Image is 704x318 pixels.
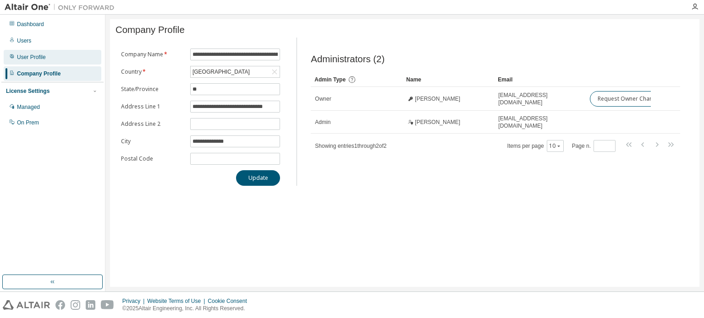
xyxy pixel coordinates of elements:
[406,72,490,87] div: Name
[415,119,460,126] span: [PERSON_NAME]
[17,119,39,126] div: On Prem
[590,91,667,107] button: Request Owner Change
[71,300,80,310] img: instagram.svg
[507,140,564,152] span: Items per page
[498,72,582,87] div: Email
[121,120,185,128] label: Address Line 2
[55,300,65,310] img: facebook.svg
[208,297,252,305] div: Cookie Consent
[121,51,185,58] label: Company Name
[3,300,50,310] img: altair_logo.svg
[101,300,114,310] img: youtube.svg
[572,140,616,152] span: Page n.
[236,170,280,186] button: Update
[498,115,582,129] span: [EMAIL_ADDRESS][DOMAIN_NAME]
[498,92,582,106] span: [EMAIL_ADDRESS][DOMAIN_NAME]
[86,300,95,310] img: linkedin.svg
[121,86,185,93] label: State/Province
[17,21,44,28] div: Dashboard
[122,305,253,313] p: © 2025 Altair Engineering, Inc. All Rights Reserved.
[191,67,251,77] div: [GEOGRAPHIC_DATA]
[17,54,46,61] div: User Profile
[121,155,185,162] label: Postal Code
[6,87,49,95] div: License Settings
[191,66,280,77] div: [GEOGRAPHIC_DATA]
[549,142,561,150] button: 10
[121,138,185,145] label: City
[17,70,60,77] div: Company Profile
[315,119,330,126] span: Admin
[17,37,31,44] div: Users
[147,297,208,305] div: Website Terms of Use
[121,103,185,110] label: Address Line 1
[5,3,119,12] img: Altair One
[315,143,386,149] span: Showing entries 1 through 2 of 2
[314,76,346,83] span: Admin Type
[311,54,385,65] span: Administrators (2)
[315,95,331,102] span: Owner
[415,95,460,102] span: [PERSON_NAME]
[122,297,147,305] div: Privacy
[121,68,185,75] label: Country
[115,25,185,35] span: Company Profile
[17,103,40,111] div: Managed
